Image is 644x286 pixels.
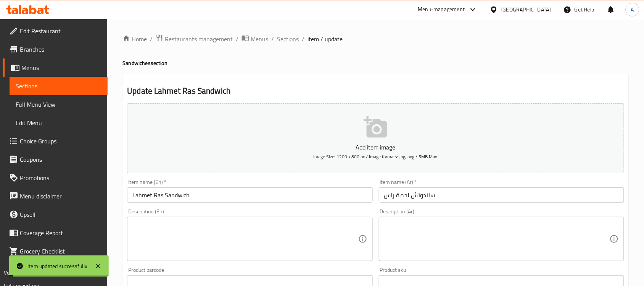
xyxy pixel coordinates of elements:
[4,268,23,278] span: Version:
[10,114,108,132] a: Edit Menu
[16,100,101,109] span: Full Menu View
[3,205,108,224] a: Upsell
[20,155,101,164] span: Coupons
[20,26,101,36] span: Edit Restaurant
[3,242,108,260] a: Grocery Checklist
[3,224,108,242] a: Coverage Report
[241,34,268,44] a: Menus
[20,210,101,219] span: Upsell
[379,187,624,203] input: Enter name Ar
[122,59,629,67] h4: Sandwiches section
[236,34,238,44] li: /
[127,103,624,173] button: Add item imageImage Size: 1200 x 800 px / Image formats: jpg, png / 5MB Max.
[3,187,108,205] a: Menu disclaimer
[10,77,108,95] a: Sections
[27,262,87,270] div: Item updated successfully
[127,187,372,203] input: Enter name En
[631,5,634,14] span: A
[20,136,101,146] span: Choice Groups
[3,150,108,169] a: Coupons
[302,34,304,44] li: /
[20,173,101,182] span: Promotions
[127,85,624,97] h2: Update Lahmet Ras Sandwich
[150,34,153,44] li: /
[139,143,612,152] p: Add item image
[165,34,233,44] span: Restaurants management
[418,5,465,14] div: Menu-management
[20,192,101,201] span: Menu disclaimer
[16,81,101,91] span: Sections
[20,228,101,237] span: Coverage Report
[10,95,108,114] a: Full Menu View
[20,45,101,54] span: Branches
[277,34,299,44] a: Sections
[21,63,101,72] span: Menus
[122,34,147,44] a: Home
[251,34,268,44] span: Menus
[501,5,551,14] div: [GEOGRAPHIC_DATA]
[271,34,274,44] li: /
[156,34,233,44] a: Restaurants management
[308,34,343,44] span: item / update
[313,152,438,161] span: Image Size: 1200 x 800 px / Image formats: jpg, png / 5MB Max.
[122,34,629,44] nav: breadcrumb
[3,132,108,150] a: Choice Groups
[3,58,108,77] a: Menus
[3,40,108,58] a: Branches
[20,247,101,256] span: Grocery Checklist
[3,22,108,40] a: Edit Restaurant
[16,118,101,127] span: Edit Menu
[3,169,108,187] a: Promotions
